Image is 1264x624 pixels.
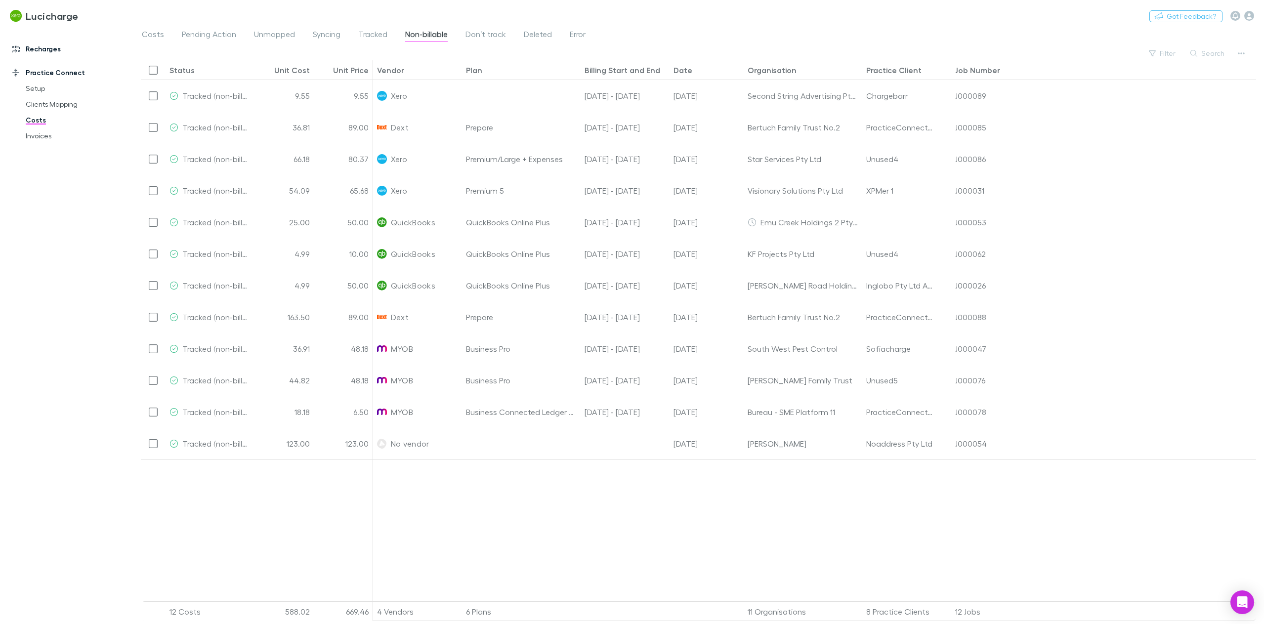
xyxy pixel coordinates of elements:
[866,238,898,269] div: Unused4
[462,365,581,396] div: Business Pro
[866,112,934,143] div: PracticeConnector2
[405,29,448,42] span: Non-billable
[2,41,138,57] a: Recharges
[581,143,670,175] div: 13 Mar - 12 Apr 24
[377,312,387,322] img: Dext's Logo
[670,112,744,143] div: 01 Aug 2024
[951,602,1040,622] div: 12 Jobs
[391,238,436,269] span: QuickBooks
[955,175,984,206] div: J000031
[748,143,858,174] div: Star Services Pty Ltd
[581,80,670,112] div: 28 Apr - 27 May 25
[1149,10,1222,22] button: Got Feedback?
[1185,47,1230,59] button: Search
[314,270,373,301] div: 50.00
[670,301,744,333] div: 01 Jan 2024
[581,207,670,238] div: 01 Aug - 01 Sep 24
[674,65,692,75] div: Date
[866,143,898,174] div: Unused4
[182,249,260,258] span: Tracked (non-billable)
[462,175,581,207] div: Premium 5
[377,217,387,227] img: QuickBooks's Logo
[169,65,195,75] div: Status
[391,301,409,333] span: Dext
[748,175,858,206] div: Visionary Solutions Pty Ltd
[254,238,314,270] div: 4.99
[254,428,314,459] div: 123.00
[314,396,373,428] div: 6.50
[377,375,387,385] img: MYOB's Logo
[333,65,369,75] div: Unit Price
[182,439,260,448] span: Tracked (non-billable)
[955,143,986,174] div: J000086
[462,602,581,622] div: 6 Plans
[314,238,373,270] div: 10.00
[254,80,314,112] div: 9.55
[581,396,670,428] div: 01 Jun - 30 Jun 24
[955,396,986,427] div: J000078
[377,123,387,132] img: Dext's Logo
[866,175,893,206] div: XPMer 1
[254,207,314,238] div: 25.00
[314,112,373,143] div: 89.00
[866,396,934,427] div: PracticeConnector2
[462,207,581,238] div: QuickBooks Online Plus
[377,344,387,354] img: MYOB's Logo
[314,175,373,207] div: 65.68
[1230,590,1254,614] div: Open Intercom Messenger
[377,407,387,417] img: MYOB's Logo
[524,29,552,42] span: Deleted
[10,10,22,22] img: Lucicharge's Logo
[314,428,373,459] div: 123.00
[581,175,670,207] div: 13 Mar - 12 Apr 24
[391,365,413,396] span: MYOB
[377,154,387,164] img: Xero's Logo
[462,143,581,175] div: Premium/Large + Expenses
[462,270,581,301] div: QuickBooks Online Plus
[254,112,314,143] div: 36.81
[142,29,164,42] span: Costs
[16,112,138,128] a: Costs
[182,123,260,132] span: Tracked (non-billable)
[866,428,932,459] div: Noaddress Pty Ltd
[182,407,260,416] span: Tracked (non-billable)
[182,375,260,385] span: Tracked (non-billable)
[254,602,314,622] div: 588.02
[314,207,373,238] div: 50.00
[670,207,744,238] div: 02 Aug 2024
[462,238,581,270] div: QuickBooks Online Plus
[670,396,744,428] div: 03 Jun 2024
[748,238,858,269] div: KF Projects Pty Ltd
[391,175,407,206] span: Xero
[377,249,387,259] img: QuickBooks's Logo
[373,602,462,622] div: 4 Vendors
[670,238,744,270] div: 02 Jan 2025
[314,365,373,396] div: 48.18
[254,270,314,301] div: 4.99
[955,238,986,269] div: J000062
[866,65,922,75] div: Practice Client
[254,301,314,333] div: 163.50
[744,602,862,622] div: 11 Organisations
[748,396,858,427] div: Bureau - SME Platform 11
[748,270,858,301] div: [PERSON_NAME] Road Holdings Pty Ltd
[955,270,986,301] div: J000026
[182,29,236,42] span: Pending Action
[955,80,986,111] div: J000089
[670,143,744,175] div: 08 Jun 2024
[254,365,314,396] div: 44.82
[314,143,373,175] div: 80.37
[1144,47,1181,59] button: Filter
[748,80,858,111] div: Second String Advertising Pty Ltd
[254,396,314,428] div: 18.18
[748,428,858,459] div: [PERSON_NAME]
[955,365,985,396] div: J000076
[377,186,387,196] img: Xero's Logo
[254,29,295,42] span: Unmapped
[581,365,670,396] div: 01 Jun - 30 Jun 24
[465,29,506,42] span: Don’t track
[358,29,387,42] span: Tracked
[391,80,407,111] span: Xero
[585,65,660,75] div: Billing Start and End
[182,91,260,100] span: Tracked (non-billable)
